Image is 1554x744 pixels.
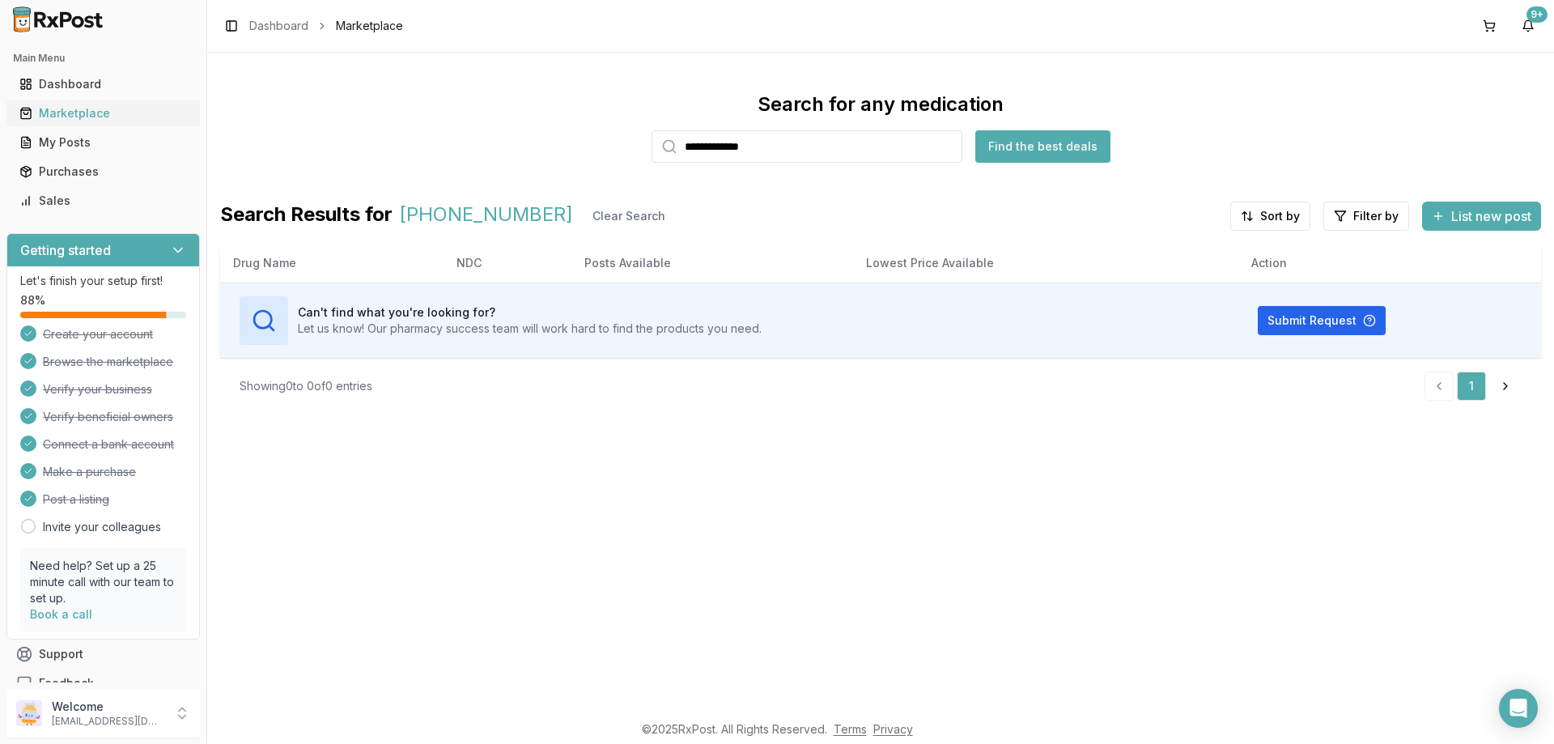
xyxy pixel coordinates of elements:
h3: Can't find what you're looking for? [298,304,762,321]
p: Welcome [52,699,164,715]
span: Verify beneficial owners [43,409,173,425]
th: Lowest Price Available [853,244,1238,283]
button: List new post [1422,202,1541,231]
p: Let us know! Our pharmacy success team will work hard to find the products you need. [298,321,762,337]
span: Feedback [39,675,94,691]
button: Sales [6,188,200,214]
a: Book a call [30,607,92,621]
nav: breadcrumb [249,18,403,34]
a: Purchases [13,157,193,186]
div: My Posts [19,134,187,151]
span: 88 % [20,292,45,308]
span: Post a listing [43,491,109,508]
span: Marketplace [336,18,403,34]
a: Invite your colleagues [43,519,161,535]
th: Posts Available [571,244,853,283]
div: Purchases [19,164,187,180]
a: Sales [13,186,193,215]
a: Terms [834,722,867,736]
button: My Posts [6,130,200,155]
div: Search for any medication [758,91,1004,117]
div: 9+ [1526,6,1548,23]
button: Clear Search [580,202,678,231]
button: Purchases [6,159,200,185]
div: Showing 0 to 0 of 0 entries [240,378,372,394]
p: [EMAIL_ADDRESS][DOMAIN_NAME] [52,715,164,728]
button: Marketplace [6,100,200,126]
span: Make a purchase [43,464,136,480]
th: NDC [444,244,571,283]
span: Search Results for [220,202,393,231]
button: Filter by [1323,202,1409,231]
div: Marketplace [19,105,187,121]
button: Support [6,640,200,669]
span: Verify your business [43,381,152,398]
button: Feedback [6,669,200,698]
th: Action [1238,244,1541,283]
th: Drug Name [220,244,444,283]
h3: Getting started [20,240,111,260]
span: Create your account [43,326,153,342]
span: Browse the marketplace [43,354,173,370]
button: Submit Request [1258,306,1386,335]
div: Sales [19,193,187,209]
button: 9+ [1515,13,1541,39]
a: List new post [1422,210,1541,226]
p: Let's finish your setup first! [20,273,186,289]
button: Sort by [1230,202,1310,231]
a: Marketplace [13,99,193,128]
img: User avatar [16,700,42,726]
a: 1 [1457,372,1486,401]
nav: pagination [1424,372,1522,401]
a: Dashboard [249,18,308,34]
p: Need help? Set up a 25 minute call with our team to set up. [30,558,176,606]
button: Dashboard [6,71,200,97]
span: [PHONE_NUMBER] [399,202,573,231]
span: Connect a bank account [43,436,174,453]
img: RxPost Logo [6,6,110,32]
div: Open Intercom Messenger [1499,689,1538,728]
h2: Main Menu [13,52,193,65]
a: Dashboard [13,70,193,99]
a: Privacy [873,722,913,736]
span: Sort by [1260,208,1300,224]
span: List new post [1451,206,1531,226]
a: My Posts [13,128,193,157]
div: Dashboard [19,76,187,92]
button: Find the best deals [975,130,1110,163]
span: Filter by [1353,208,1399,224]
a: Go to next page [1489,372,1522,401]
